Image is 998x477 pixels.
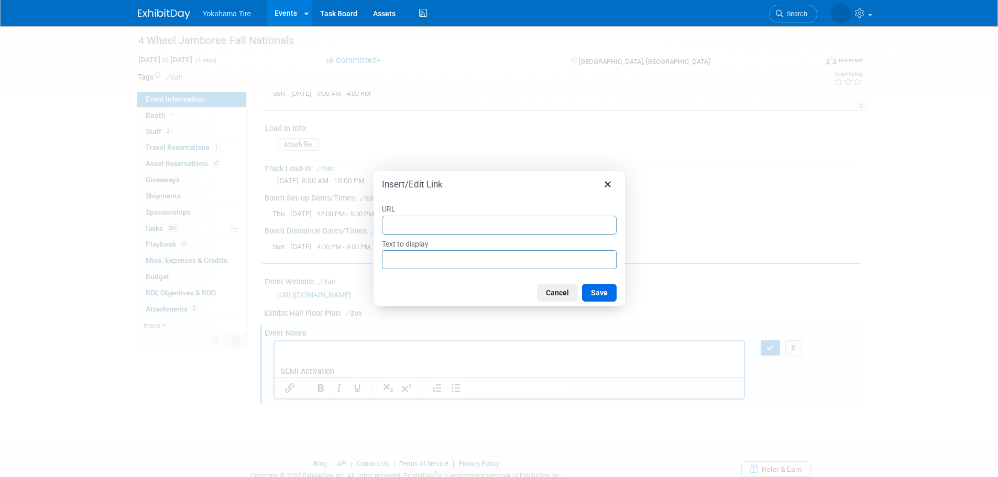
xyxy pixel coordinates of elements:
[382,179,443,190] h1: Insert/Edit Link
[537,284,578,302] button: Cancel
[203,9,251,18] span: Yokohama Tire
[769,5,817,23] a: Search
[6,25,464,36] p: SEMI Activation
[382,237,617,250] label: Text to display
[831,4,851,24] img: GEOFF DUNIVIN
[138,9,190,19] img: ExhibitDay
[6,4,465,36] body: Rich Text Area. Press ALT-0 for help.
[382,202,617,215] label: URL
[599,175,617,193] button: Close
[783,10,807,18] span: Search
[582,284,617,302] button: Save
